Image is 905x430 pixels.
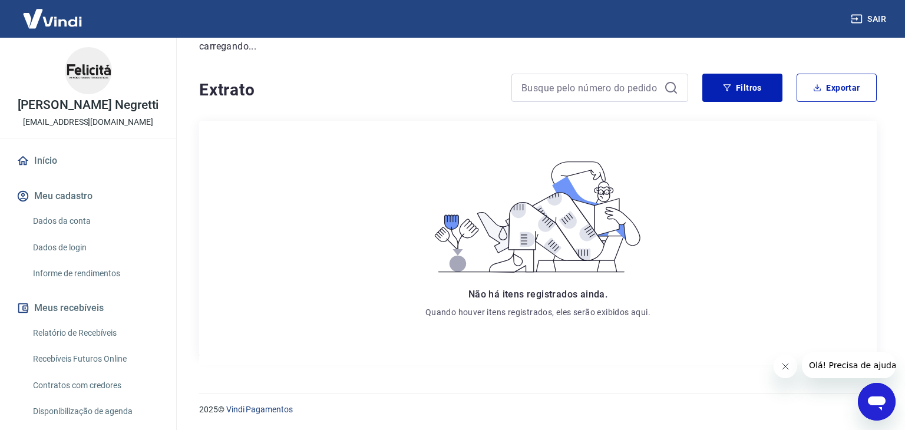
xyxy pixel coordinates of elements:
[14,1,91,37] img: Vindi
[28,321,162,345] a: Relatório de Recebíveis
[199,39,877,54] p: carregando...
[425,306,650,318] p: Quando houver itens registrados, eles serão exibidos aqui.
[28,209,162,233] a: Dados da conta
[23,116,153,128] p: [EMAIL_ADDRESS][DOMAIN_NAME]
[858,383,896,421] iframe: Botão para abrir a janela de mensagens
[14,295,162,321] button: Meus recebíveis
[199,403,877,416] p: 2025 ©
[28,347,162,371] a: Recebíveis Futuros Online
[14,148,162,174] a: Início
[65,47,112,94] img: 7b69901b-a704-4640-828a-1777174df25c.jpeg
[28,262,162,286] a: Informe de rendimentos
[28,373,162,398] a: Contratos com credores
[848,8,891,30] button: Sair
[802,352,896,378] iframe: Mensagem da empresa
[14,183,162,209] button: Meu cadastro
[7,8,99,18] span: Olá! Precisa de ajuda?
[702,74,782,102] button: Filtros
[18,99,159,111] p: [PERSON_NAME] Negretti
[521,79,659,97] input: Busque pelo número do pedido
[797,74,877,102] button: Exportar
[774,355,797,378] iframe: Fechar mensagem
[226,405,293,414] a: Vindi Pagamentos
[28,399,162,424] a: Disponibilização de agenda
[28,236,162,260] a: Dados de login
[468,289,607,300] span: Não há itens registrados ainda.
[199,78,497,102] h4: Extrato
